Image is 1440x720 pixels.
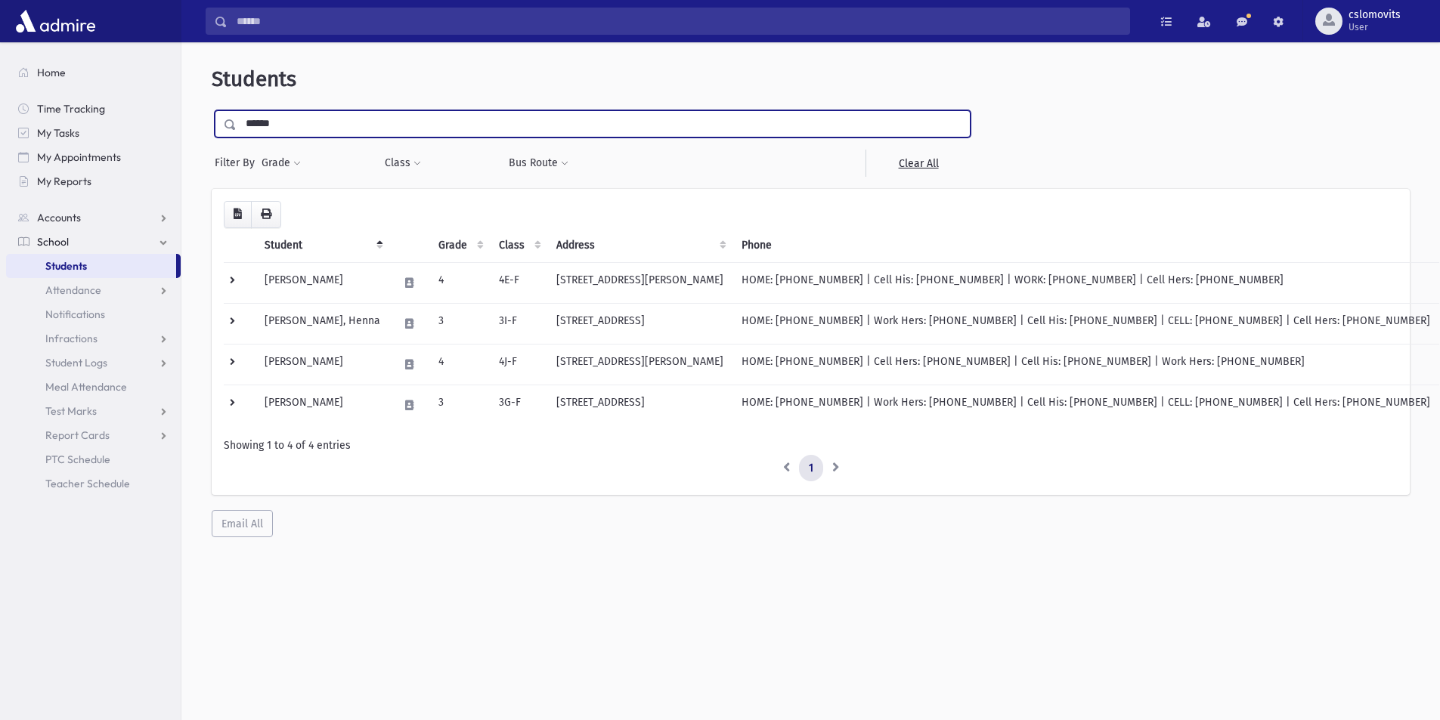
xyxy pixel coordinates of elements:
th: Grade: activate to sort column ascending [429,228,490,263]
span: Teacher Schedule [45,477,130,490]
a: Clear All [866,150,971,177]
td: [PERSON_NAME] [255,344,389,385]
td: HOME: [PHONE_NUMBER] | Work Hers: [PHONE_NUMBER] | Cell His: [PHONE_NUMBER] | CELL: [PHONE_NUMBER... [732,385,1439,425]
img: AdmirePro [12,6,99,36]
span: My Appointments [37,150,121,164]
a: 1 [799,455,823,482]
th: Address: activate to sort column ascending [547,228,732,263]
td: HOME: [PHONE_NUMBER] | Cell Hers: [PHONE_NUMBER] | Cell His: [PHONE_NUMBER] | Work Hers: [PHONE_N... [732,344,1439,385]
a: Home [6,60,181,85]
span: School [37,235,69,249]
td: [STREET_ADDRESS] [547,303,732,344]
a: Attendance [6,278,181,302]
div: Showing 1 to 4 of 4 entries [224,437,1398,453]
span: Student Logs [45,356,107,369]
button: Email All [212,510,273,537]
td: 4 [429,262,490,303]
input: Search [228,8,1129,35]
td: 3I-F [490,303,547,344]
span: My Tasks [37,126,79,140]
a: Teacher Schedule [6,471,181,496]
span: Time Tracking [37,102,105,116]
td: 3 [429,385,490,425]
span: Students [212,66,296,91]
button: Print [251,201,281,228]
span: Students [45,259,87,273]
td: 3G-F [490,385,547,425]
span: Meal Attendance [45,380,127,394]
td: [STREET_ADDRESS][PERSON_NAME] [547,344,732,385]
td: [STREET_ADDRESS][PERSON_NAME] [547,262,732,303]
button: Grade [261,150,302,177]
th: Phone [732,228,1439,263]
span: Home [37,66,66,79]
span: cslomovits [1349,9,1401,21]
td: [PERSON_NAME], Henna [255,303,389,344]
span: My Reports [37,175,91,188]
a: Time Tracking [6,97,181,121]
button: CSV [224,201,252,228]
a: My Reports [6,169,181,193]
span: Filter By [215,155,261,171]
td: 4J-F [490,344,547,385]
a: Notifications [6,302,181,326]
a: Test Marks [6,399,181,423]
a: Report Cards [6,423,181,447]
span: PTC Schedule [45,453,110,466]
th: Student: activate to sort column descending [255,228,389,263]
a: Accounts [6,205,181,230]
span: Accounts [37,211,81,224]
button: Bus Route [508,150,569,177]
a: My Appointments [6,145,181,169]
a: Student Logs [6,351,181,375]
a: My Tasks [6,121,181,145]
td: [STREET_ADDRESS] [547,385,732,425]
td: [PERSON_NAME] [255,262,389,303]
a: School [6,230,181,254]
span: Report Cards [45,428,110,442]
td: [PERSON_NAME] [255,385,389,425]
th: Class: activate to sort column ascending [490,228,547,263]
span: User [1349,21,1401,33]
button: Class [384,150,422,177]
td: 3 [429,303,490,344]
td: 4E-F [490,262,547,303]
a: Infractions [6,326,181,351]
a: Meal Attendance [6,375,181,399]
td: 4 [429,344,490,385]
td: HOME: [PHONE_NUMBER] | Cell His: [PHONE_NUMBER] | WORK: [PHONE_NUMBER] | Cell Hers: [PHONE_NUMBER] [732,262,1439,303]
span: Notifications [45,307,105,321]
span: Test Marks [45,404,97,418]
span: Attendance [45,283,101,297]
span: Infractions [45,332,98,345]
td: HOME: [PHONE_NUMBER] | Work Hers: [PHONE_NUMBER] | Cell His: [PHONE_NUMBER] | CELL: [PHONE_NUMBER... [732,303,1439,344]
a: PTC Schedule [6,447,181,471]
a: Students [6,254,176,278]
